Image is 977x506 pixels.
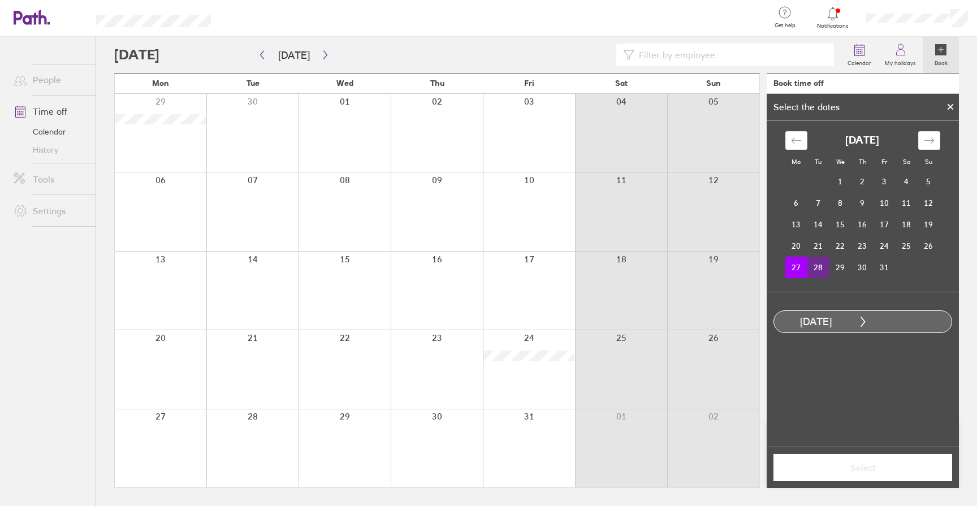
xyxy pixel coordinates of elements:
[634,44,828,66] input: Filter by employee
[896,235,918,257] td: Choose Saturday, October 25, 2025 as your check-out date. It’s available.
[829,257,851,278] td: Choose Wednesday, October 29, 2025 as your check-out date. It’s available.
[785,131,807,150] div: Move backward to switch to the previous month.
[781,462,944,473] span: Select
[851,257,874,278] td: Choose Thursday, October 30, 2025 as your check-out date. It’s available.
[615,79,628,88] span: Sat
[896,214,918,235] td: Choose Saturday, October 18, 2025 as your check-out date. It’s available.
[5,200,96,222] a: Settings
[918,214,940,235] td: Choose Sunday, October 19, 2025 as your check-out date. It’s available.
[829,192,851,214] td: Choose Wednesday, October 8, 2025 as your check-out date. It’s available.
[773,79,824,88] div: Book time off
[785,257,807,278] td: Selected as start date. Monday, October 27, 2025
[785,214,807,235] td: Choose Monday, October 13, 2025 as your check-out date. It’s available.
[773,454,952,481] button: Select
[841,57,878,67] label: Calendar
[851,192,874,214] td: Choose Thursday, October 9, 2025 as your check-out date. It’s available.
[918,131,940,150] div: Move forward to switch to the next month.
[774,316,858,328] div: [DATE]
[918,192,940,214] td: Choose Sunday, October 12, 2025 as your check-out date. It’s available.
[928,57,954,67] label: Book
[269,46,319,64] button: [DATE]
[918,235,940,257] td: Choose Sunday, October 26, 2025 as your check-out date. It’s available.
[807,235,829,257] td: Choose Tuesday, October 21, 2025 as your check-out date. It’s available.
[792,158,801,166] small: Mo
[878,37,923,73] a: My holidays
[5,68,96,91] a: People
[5,123,96,141] a: Calendar
[430,79,444,88] span: Thu
[829,214,851,235] td: Choose Wednesday, October 15, 2025 as your check-out date. It’s available.
[874,171,896,192] td: Choose Friday, October 3, 2025 as your check-out date. It’s available.
[807,192,829,214] td: Choose Tuesday, October 7, 2025 as your check-out date. It’s available.
[815,23,851,29] span: Notifications
[903,158,910,166] small: Sa
[785,192,807,214] td: Choose Monday, October 6, 2025 as your check-out date. It’s available.
[923,37,959,73] a: Book
[5,100,96,123] a: Time off
[874,235,896,257] td: Choose Friday, October 24, 2025 as your check-out date. It’s available.
[896,192,918,214] td: Choose Saturday, October 11, 2025 as your check-out date. It’s available.
[807,257,829,278] td: Choose Tuesday, October 28, 2025 as your check-out date. It’s available.
[851,171,874,192] td: Choose Thursday, October 2, 2025 as your check-out date. It’s available.
[874,257,896,278] td: Choose Friday, October 31, 2025 as your check-out date. It’s available.
[896,171,918,192] td: Choose Saturday, October 4, 2025 as your check-out date. It’s available.
[807,214,829,235] td: Choose Tuesday, October 14, 2025 as your check-out date. It’s available.
[767,102,846,112] div: Select the dates
[5,168,96,191] a: Tools
[836,158,845,166] small: We
[5,141,96,159] a: History
[851,214,874,235] td: Choose Thursday, October 16, 2025 as your check-out date. It’s available.
[841,37,878,73] a: Calendar
[845,135,879,146] strong: [DATE]
[767,22,803,29] span: Get help
[773,121,953,292] div: Calendar
[829,171,851,192] td: Choose Wednesday, October 1, 2025 as your check-out date. It’s available.
[881,158,887,166] small: Fr
[851,235,874,257] td: Choose Thursday, October 23, 2025 as your check-out date. It’s available.
[829,235,851,257] td: Choose Wednesday, October 22, 2025 as your check-out date. It’s available.
[785,235,807,257] td: Choose Monday, October 20, 2025 as your check-out date. It’s available.
[152,79,169,88] span: Mon
[874,192,896,214] td: Choose Friday, October 10, 2025 as your check-out date. It’s available.
[815,158,822,166] small: Tu
[706,79,721,88] span: Sun
[878,57,923,67] label: My holidays
[874,214,896,235] td: Choose Friday, October 17, 2025 as your check-out date. It’s available.
[859,158,866,166] small: Th
[524,79,534,88] span: Fri
[815,6,851,29] a: Notifications
[918,171,940,192] td: Choose Sunday, October 5, 2025 as your check-out date. It’s available.
[336,79,353,88] span: Wed
[247,79,260,88] span: Tue
[925,158,932,166] small: Su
